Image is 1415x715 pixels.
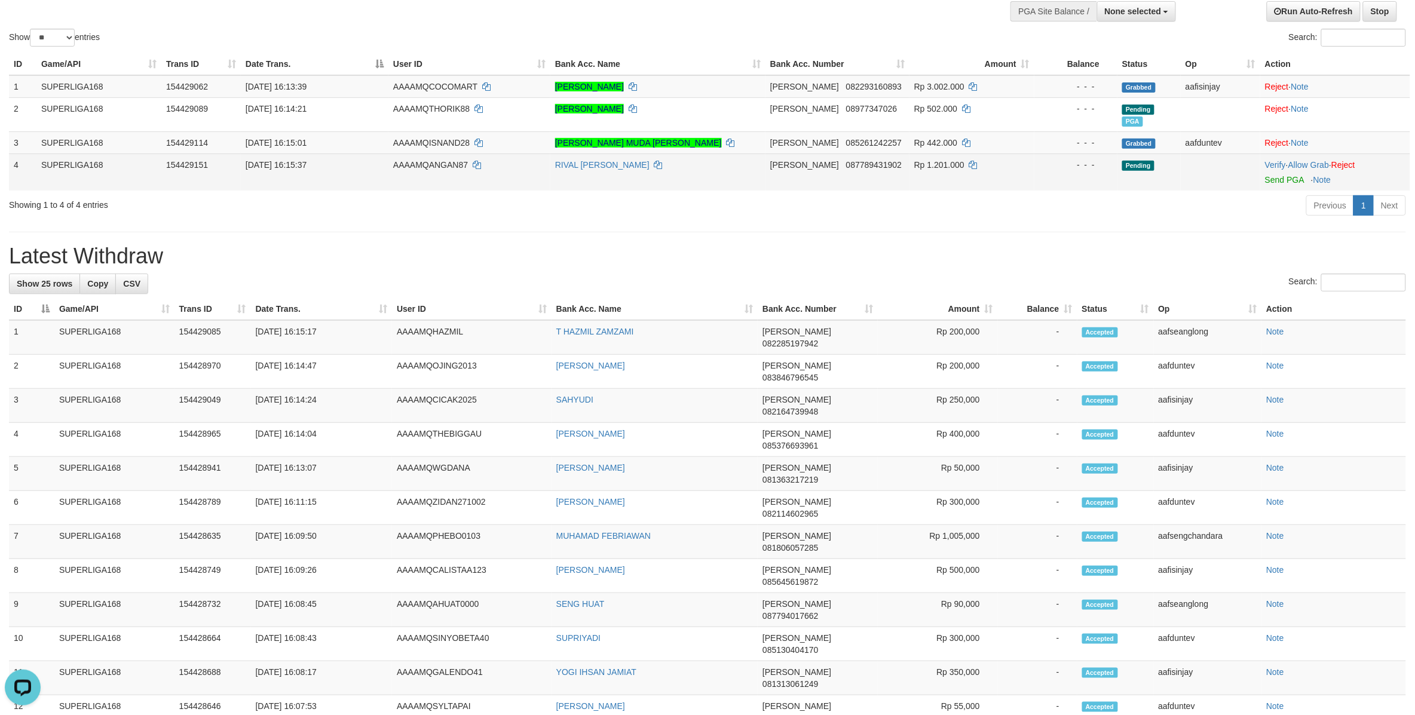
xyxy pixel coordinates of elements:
[9,274,80,294] a: Show 25 rows
[556,565,625,575] a: [PERSON_NAME]
[1363,1,1397,22] a: Stop
[556,633,601,643] a: SUPRIYADI
[174,423,251,457] td: 154428965
[1265,82,1289,91] a: Reject
[878,491,998,525] td: Rp 300,000
[123,279,140,289] span: CSV
[246,138,307,148] span: [DATE] 16:15:01
[54,298,174,320] th: Game/API: activate to sort column ascending
[556,463,625,472] a: [PERSON_NAME]
[555,82,624,91] a: [PERSON_NAME]
[246,160,307,170] span: [DATE] 16:15:37
[392,559,552,593] td: AAAAMQCALISTAA123
[762,667,831,677] span: [PERSON_NAME]
[1082,361,1118,372] span: Accepted
[79,274,116,294] a: Copy
[878,320,998,355] td: Rp 200,000
[1260,97,1410,131] td: ·
[251,320,393,355] td: [DATE] 16:15:17
[1260,75,1410,98] td: ·
[1082,600,1118,610] span: Accepted
[9,491,54,525] td: 6
[1291,138,1309,148] a: Note
[1039,81,1113,93] div: - - -
[161,53,241,75] th: Trans ID: activate to sort column ascending
[846,160,902,170] span: Copy 087789431902 to clipboard
[878,423,998,457] td: Rp 400,000
[909,53,1034,75] th: Amount: activate to sort column ascending
[1313,175,1331,185] a: Note
[1154,491,1262,525] td: aafduntev
[251,457,393,491] td: [DATE] 16:13:07
[770,82,839,91] span: [PERSON_NAME]
[54,661,174,695] td: SUPERLIGA168
[1154,525,1262,559] td: aafsengchandara
[174,525,251,559] td: 154428635
[246,82,307,91] span: [DATE] 16:13:39
[1039,103,1113,115] div: - - -
[9,154,36,191] td: 4
[550,53,765,75] th: Bank Acc. Name: activate to sort column ascending
[54,320,174,355] td: SUPERLIGA168
[1321,29,1406,47] input: Search:
[9,593,54,627] td: 9
[174,559,251,593] td: 154428749
[556,701,625,711] a: [PERSON_NAME]
[1154,389,1262,423] td: aafisinjay
[556,531,651,541] a: MUHAMAD FEBRIAWAN
[1010,1,1097,22] div: PGA Site Balance /
[878,593,998,627] td: Rp 90,000
[1082,327,1118,337] span: Accepted
[1181,131,1260,154] td: aafduntev
[174,320,251,355] td: 154429085
[556,497,625,507] a: [PERSON_NAME]
[1267,1,1361,22] a: Run Auto-Refresh
[392,355,552,389] td: AAAAMQOJING2013
[1154,627,1262,661] td: aafduntev
[1082,498,1118,508] span: Accepted
[388,53,550,75] th: User ID: activate to sort column ascending
[762,611,818,621] span: Copy 087794017662 to clipboard
[1154,298,1262,320] th: Op: activate to sort column ascending
[1097,1,1177,22] button: None selected
[9,244,1406,268] h1: Latest Withdraw
[998,320,1077,355] td: -
[36,75,161,98] td: SUPERLIGA168
[1266,565,1284,575] a: Note
[1288,160,1329,170] a: Allow Grab
[54,457,174,491] td: SUPERLIGA168
[1331,160,1355,170] a: Reject
[9,457,54,491] td: 5
[762,577,818,587] span: Copy 085645619872 to clipboard
[998,423,1077,457] td: -
[1288,160,1331,170] span: ·
[392,298,552,320] th: User ID: activate to sort column ascending
[251,559,393,593] td: [DATE] 16:09:26
[392,320,552,355] td: AAAAMQHAZMIL
[17,279,72,289] span: Show 25 rows
[762,441,818,450] span: Copy 085376693961 to clipboard
[846,138,902,148] span: Copy 085261242257 to clipboard
[251,593,393,627] td: [DATE] 16:08:45
[1154,355,1262,389] td: aafduntev
[998,661,1077,695] td: -
[5,5,41,41] button: Open LiveChat chat widget
[36,53,161,75] th: Game/API: activate to sort column ascending
[174,457,251,491] td: 154428941
[1373,195,1406,216] a: Next
[1266,701,1284,711] a: Note
[174,491,251,525] td: 154428789
[1260,154,1410,191] td: · ·
[1082,668,1118,678] span: Accepted
[251,423,393,457] td: [DATE] 16:14:04
[166,138,208,148] span: 154429114
[556,599,605,609] a: SENG HUAT
[762,339,818,348] span: Copy 082285197942 to clipboard
[1154,320,1262,355] td: aafseanglong
[555,160,650,170] a: RIVAL [PERSON_NAME]
[1266,531,1284,541] a: Note
[770,160,839,170] span: [PERSON_NAME]
[1321,274,1406,291] input: Search:
[393,104,470,113] span: AAAAMQTHORIK88
[36,97,161,131] td: SUPERLIGA168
